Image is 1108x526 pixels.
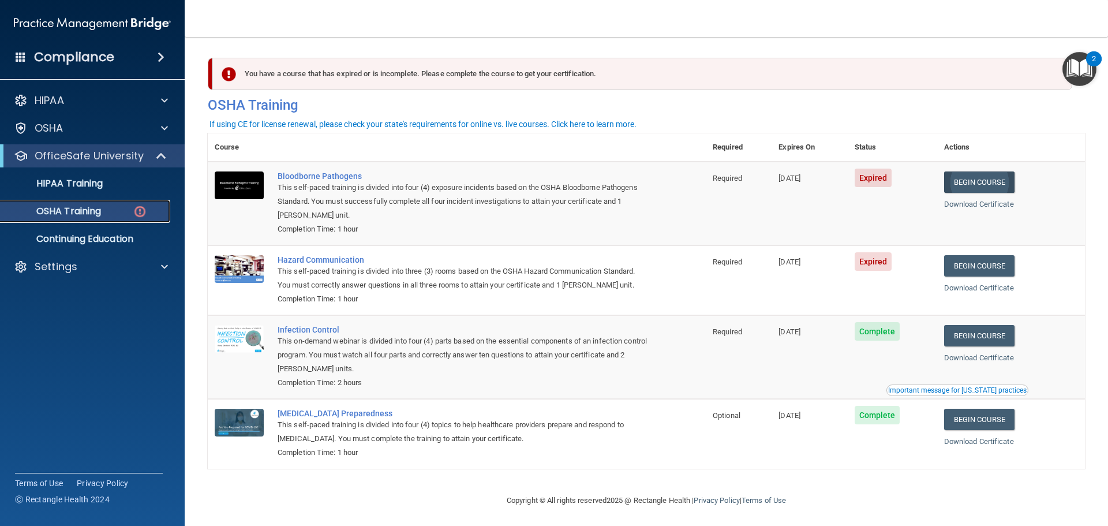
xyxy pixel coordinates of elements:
a: Privacy Policy [77,477,129,489]
div: Completion Time: 1 hour [278,222,648,236]
a: Settings [14,260,168,274]
a: Hazard Communication [278,255,648,264]
a: [MEDICAL_DATA] Preparedness [278,409,648,418]
img: danger-circle.6113f641.png [133,204,147,219]
a: Begin Course [944,325,1015,346]
p: OfficeSafe University [35,149,144,163]
a: Terms of Use [15,477,63,489]
img: exclamation-circle-solid-danger.72ef9ffc.png [222,67,236,81]
span: [DATE] [778,411,800,420]
a: OfficeSafe University [14,149,167,163]
span: Required [713,258,742,266]
p: HIPAA Training [8,178,103,189]
img: PMB logo [14,12,171,35]
a: Bloodborne Pathogens [278,171,648,181]
a: Infection Control [278,325,648,334]
button: Open Resource Center, 2 new notifications [1062,52,1096,86]
a: Terms of Use [742,496,786,505]
h4: OSHA Training [208,97,1085,113]
div: You have a course that has expired or is incomplete. Please complete the course to get your certi... [212,58,1072,90]
p: OSHA [35,121,63,135]
th: Status [848,133,937,162]
a: OSHA [14,121,168,135]
span: Optional [713,411,740,420]
span: Complete [855,406,900,424]
div: Completion Time: 2 hours [278,376,648,390]
div: Copyright © All rights reserved 2025 @ Rectangle Health | | [436,482,857,519]
span: Required [713,174,742,182]
a: Download Certificate [944,283,1014,292]
span: [DATE] [778,327,800,336]
a: Begin Course [944,171,1015,193]
span: Complete [855,322,900,341]
div: 2 [1092,59,1096,74]
p: Settings [35,260,77,274]
a: Download Certificate [944,353,1014,362]
th: Required [706,133,772,162]
div: This self-paced training is divided into four (4) topics to help healthcare providers prepare and... [278,418,648,446]
a: Download Certificate [944,200,1014,208]
div: This self-paced training is divided into three (3) rooms based on the OSHA Hazard Communication S... [278,264,648,292]
p: HIPAA [35,94,64,107]
a: Download Certificate [944,437,1014,446]
span: [DATE] [778,174,800,182]
a: Privacy Policy [694,496,739,505]
div: Completion Time: 1 hour [278,292,648,306]
div: Completion Time: 1 hour [278,446,648,460]
th: Course [208,133,271,162]
span: [DATE] [778,258,800,266]
p: Continuing Education [8,233,165,245]
div: Important message for [US_STATE] practices [888,387,1027,394]
button: Read this if you are a dental practitioner in the state of CA [886,385,1028,396]
th: Expires On [772,133,847,162]
th: Actions [937,133,1085,162]
a: Begin Course [944,409,1015,430]
span: Required [713,327,742,336]
div: This self-paced training is divided into four (4) exposure incidents based on the OSHA Bloodborne... [278,181,648,222]
button: If using CE for license renewal, please check your state's requirements for online vs. live cours... [208,118,638,130]
span: Expired [855,252,892,271]
span: Expired [855,169,892,187]
div: If using CE for license renewal, please check your state's requirements for online vs. live cours... [209,120,637,128]
a: HIPAA [14,94,168,107]
p: OSHA Training [8,206,101,217]
a: Begin Course [944,255,1015,277]
span: Ⓒ Rectangle Health 2024 [15,494,110,505]
h4: Compliance [34,49,114,65]
div: This on-demand webinar is divided into four (4) parts based on the essential components of an inf... [278,334,648,376]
